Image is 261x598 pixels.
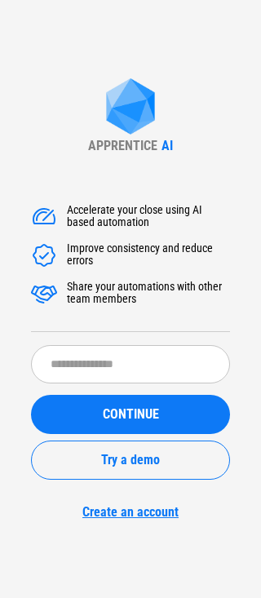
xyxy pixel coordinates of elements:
img: Accelerate [31,281,57,307]
div: APPRENTICE [88,138,157,153]
span: Try a demo [101,454,160,467]
img: Accelerate [31,242,57,268]
div: Improve consistency and reduce errors [67,242,230,268]
div: AI [161,138,173,153]
span: CONTINUE [103,408,159,421]
div: Accelerate your close using AI based automation [67,204,230,230]
div: Share your automations with other team members [67,281,230,307]
img: Accelerate [31,204,57,230]
button: Try a demo [31,441,230,480]
img: Apprentice AI [98,78,163,138]
a: Create an account [31,504,230,520]
button: CONTINUE [31,395,230,434]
